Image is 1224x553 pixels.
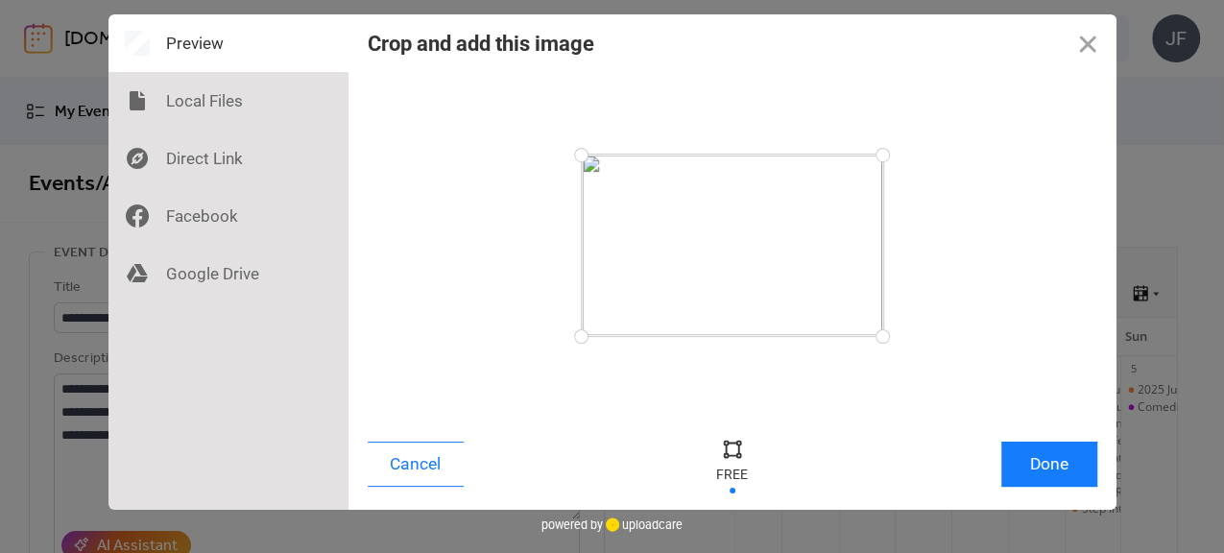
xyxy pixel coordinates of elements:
div: powered by [541,510,683,539]
div: Google Drive [108,245,348,302]
a: uploadcare [603,517,683,532]
div: Crop and add this image [368,32,594,56]
div: Facebook [108,187,348,245]
div: Local Files [108,72,348,130]
button: Done [1001,442,1097,487]
div: Direct Link [108,130,348,187]
button: Cancel [368,442,464,487]
button: Close [1059,14,1116,72]
div: Preview [108,14,348,72]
